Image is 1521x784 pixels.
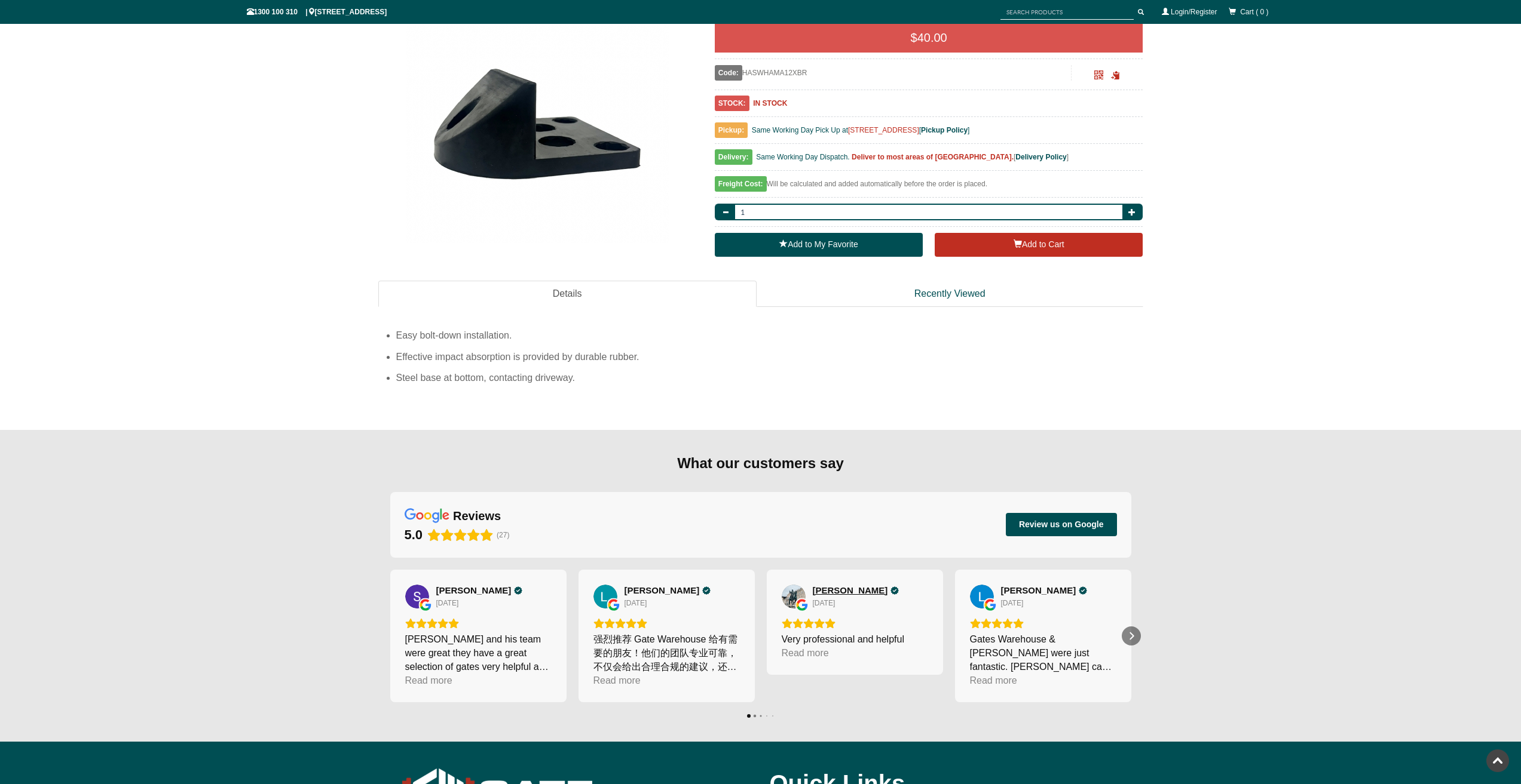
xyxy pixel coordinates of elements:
div: Verified Customer [702,586,711,595]
div: Gates Warehouse & [PERSON_NAME] were just fantastic. [PERSON_NAME] came to quote the same day tha... [970,632,1116,674]
div: $ [715,23,1143,53]
iframe: LiveChat chat widget [1282,465,1521,742]
span: 1300 100 310 | [STREET_ADDRESS] [247,8,387,16]
a: View on Google [593,585,617,608]
div: 强烈推荐 Gate Warehouse 给有需要的朋友！他们的团队专业可靠，不仅会给出合理合规的建议，还能帮客户规避风险。从咨询到安装的过程都很顺利，沟通及时，态度认真负责。安装高效快捷，细节处... [593,632,740,674]
li: Steel base at bottom, contacting driveway. [396,367,1143,388]
a: Delivery Policy [1015,153,1066,161]
span: Same Working Day Pick Up at [ ] [752,126,970,134]
div: Rating: 5.0 out of 5 [405,618,552,629]
span: Pickup: [715,122,748,138]
span: Review us on Google [1019,519,1104,530]
input: SEARCH PRODUCTS [1000,5,1134,20]
a: Details [378,281,757,308]
a: Review by Simon H [436,585,523,596]
span: [PERSON_NAME] [625,585,700,596]
div: Read more [593,674,641,687]
span: Code: [715,65,742,81]
button: Review us on Google [1006,513,1117,536]
a: Add to My Favorite [715,233,923,257]
a: View on Google [405,585,429,608]
a: Click to enlarge and scan to share. [1094,72,1103,81]
span: Delivery: [715,149,752,165]
span: Cart ( 0 ) [1240,8,1268,16]
a: View on Google [782,585,806,608]
img: Simon H [405,585,429,608]
a: Recently Viewed [757,281,1143,308]
div: Read more [782,646,829,660]
div: Rating: 5.0 out of 5 [782,618,928,629]
div: [DATE] [436,598,459,608]
span: [PERSON_NAME] [813,585,888,596]
span: STOCK: [715,96,749,111]
b: Deliver to most areas of [GEOGRAPHIC_DATA]. [852,153,1014,161]
span: [PERSON_NAME] [436,585,512,596]
div: Rating: 5.0 out of 5 [405,527,494,543]
b: IN STOCK [753,99,787,107]
span: Same Working Day Dispatch. [756,153,850,161]
div: Very professional and helpful [782,632,928,646]
div: 5.0 [405,527,423,543]
span: 40.00 [917,31,947,44]
div: [PERSON_NAME] and his team were great they have a great selection of gates very helpful and insta... [405,632,552,674]
a: Review by Louise Veenstra [1001,585,1088,596]
img: Louise Veenstra [970,585,994,608]
div: Next [1122,626,1141,645]
li: Effective impact absorption is provided by durable rubber. [396,346,1143,367]
img: L. Zhu [593,585,617,608]
div: Verified Customer [514,586,522,595]
li: Easy bolt-down installation. [396,325,1143,346]
a: Review by George XING [813,585,899,596]
a: Review by L. Zhu [625,585,711,596]
div: Previous [381,626,400,645]
div: [ ] [715,150,1143,171]
a: Login/Register [1171,8,1217,16]
div: Rating: 5.0 out of 5 [970,618,1116,629]
a: [STREET_ADDRESS] [848,126,919,134]
div: reviews [453,508,501,524]
div: Read more [970,674,1017,687]
span: Freight Cost: [715,176,767,192]
span: (27) [497,531,509,539]
div: What our customers say [390,454,1131,473]
div: Rating: 5.0 out of 5 [593,618,740,629]
div: Will be calculated and added automatically before the order is placed. [715,177,1143,198]
div: [DATE] [1001,598,1024,608]
div: [DATE] [625,598,647,608]
a: View on Google [970,585,994,608]
div: HASWHAMA12XBR [715,65,1072,81]
div: Verified Customer [1079,586,1087,595]
div: Carousel [390,570,1131,702]
div: Read more [405,674,452,687]
img: George XING [782,585,806,608]
div: Verified Customer [890,586,899,595]
button: Add to Cart [935,233,1143,257]
a: Pickup Policy [921,126,968,134]
span: Click to copy the URL [1111,71,1120,80]
span: [PERSON_NAME] [1001,585,1076,596]
div: [DATE] [813,598,836,608]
